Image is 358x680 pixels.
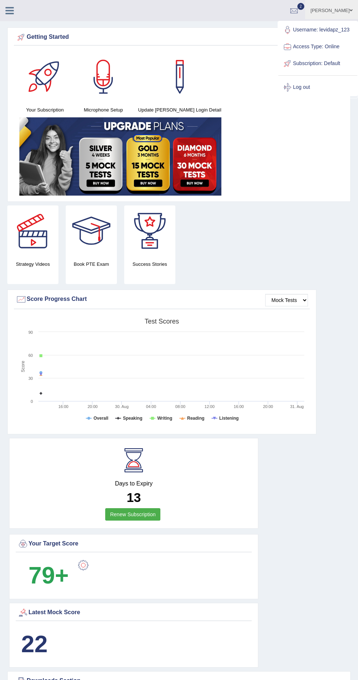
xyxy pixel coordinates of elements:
text: 08:00 [175,404,186,409]
text: 16:00 [234,404,244,409]
span: 2 [297,3,305,10]
text: 0 [31,399,33,404]
a: Username: levidapz_123 [278,22,357,38]
b: 13 [127,490,141,505]
text: 20:00 [263,404,273,409]
div: Your Target Score [18,539,250,549]
tspan: Test scores [145,318,179,325]
text: 20:00 [88,404,98,409]
tspan: 31. Aug [290,404,304,409]
h4: Success Stories [124,260,175,268]
tspan: Writing [157,416,172,421]
div: Score Progress Chart [16,294,308,305]
tspan: Score [20,361,26,373]
text: 12:00 [205,404,215,409]
h4: Book PTE Exam [66,260,117,268]
a: Access Type: Online [278,38,357,55]
text: 30 [28,376,33,381]
tspan: Reading [187,416,204,421]
text: 60 [28,353,33,358]
tspan: Overall [94,416,108,421]
a: Subscription: Default [278,55,357,72]
text: 16:00 [58,404,69,409]
tspan: Listening [219,416,239,421]
b: 79+ [28,562,69,589]
h4: Your Subscription [19,106,71,114]
tspan: Speaking [123,416,142,421]
div: Latest Mock Score [18,607,250,618]
text: 04:00 [146,404,156,409]
img: small5.jpg [19,117,221,196]
a: Renew Subscription [105,508,160,521]
tspan: 30. Aug [115,404,129,409]
text: 90 [28,330,33,335]
a: Log out [278,79,357,96]
div: Getting Started [16,32,342,43]
h4: Days to Expiry [18,480,250,487]
b: 22 [21,631,47,657]
h4: Strategy Videos [7,260,58,268]
h4: Microphone Setup [78,106,129,114]
h4: Update [PERSON_NAME] Login Detail [136,106,223,114]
